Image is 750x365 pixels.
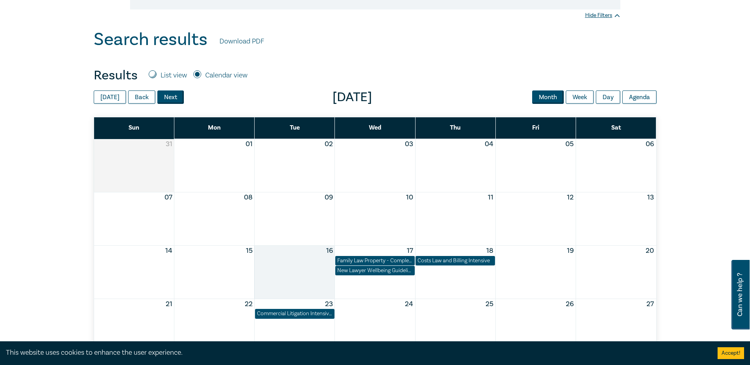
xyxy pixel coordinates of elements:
button: 22 [245,299,253,309]
button: Back [128,90,155,104]
h1: Search results [94,29,208,50]
button: 25 [486,299,493,309]
label: Calendar view [205,70,247,81]
div: Family Law Property - Complex Property Settlements (Sept 2025) [337,257,413,265]
span: [DATE] [184,89,521,105]
span: Thu [450,124,461,132]
span: Mon [208,124,221,132]
button: 24 [405,299,413,309]
h4: Results [94,68,138,83]
span: Wed [369,124,381,132]
button: 15 [246,246,253,256]
button: 08 [244,192,253,203]
button: Accept cookies [718,347,744,359]
button: 21 [166,299,172,309]
button: Week [566,90,594,104]
button: 03 [405,139,413,149]
div: Costs Law and Billing Intensive [418,257,493,265]
button: 05 [565,139,574,149]
div: Hide Filters [585,11,620,19]
div: Commercial Litigation Intensive - Skills and Strategies for Success in Commercial Disputes [257,310,332,318]
button: 27 [646,299,654,309]
div: This website uses cookies to enhance the user experience. [6,348,706,358]
span: Can we help ? [736,265,744,325]
button: 13 [647,192,654,203]
button: Day [596,90,620,104]
label: List view [161,70,187,81]
span: Sat [611,124,621,132]
button: Agenda [622,90,657,104]
button: 12 [567,192,574,203]
button: Next [157,90,184,104]
button: 02 [325,139,333,149]
button: 01 [246,139,253,149]
button: 20 [646,246,654,256]
button: 14 [165,246,172,256]
button: 04 [485,139,493,149]
a: Download PDF [219,36,264,47]
button: 19 [567,246,574,256]
span: Fri [532,124,539,132]
span: Sun [128,124,139,132]
button: 11 [488,192,493,203]
button: [DATE] [94,90,126,104]
button: 31 [166,139,172,149]
button: 16 [326,246,333,256]
button: 26 [566,299,574,309]
button: 18 [486,246,493,256]
span: Tue [290,124,300,132]
button: 17 [407,246,413,256]
button: 10 [406,192,413,203]
div: New Lawyer Wellbeing Guidelines for Legal Workplaces [337,267,413,275]
button: Month [532,90,564,104]
button: 09 [325,192,333,203]
button: 07 [164,192,172,203]
button: 23 [325,299,333,309]
button: 06 [646,139,654,149]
